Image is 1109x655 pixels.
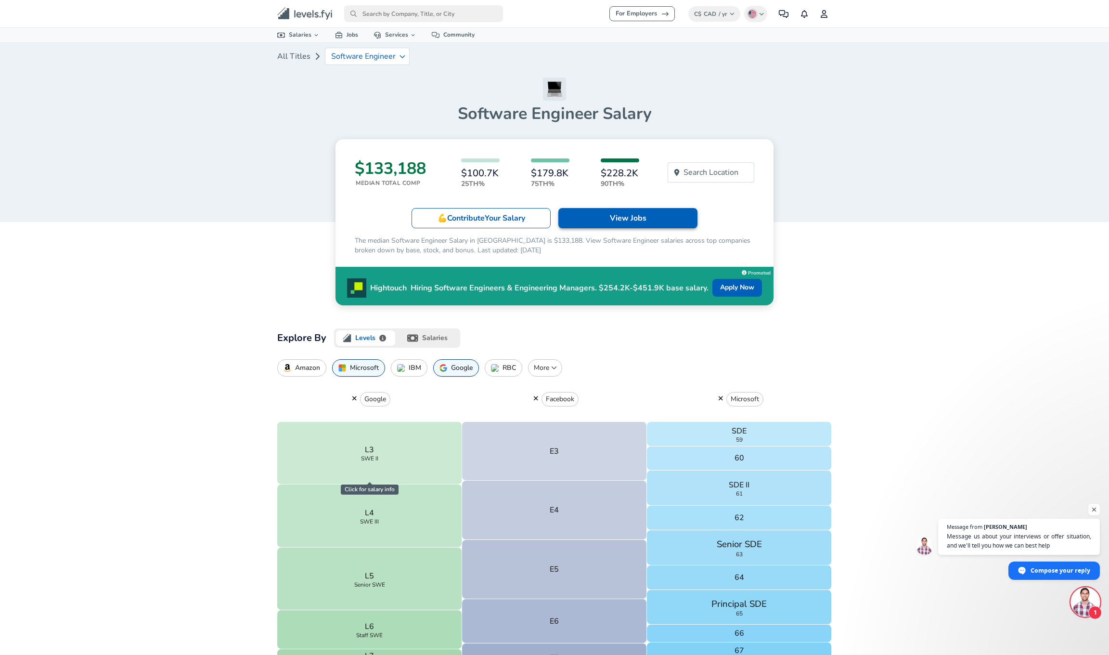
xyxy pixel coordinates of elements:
p: View Jobs [610,212,646,224]
button: Google [360,392,390,406]
p: Google [451,364,473,372]
span: SWE III [360,519,379,524]
button: levels.fyi logoLevels [334,328,397,348]
button: E3 [462,422,647,481]
a: View Jobs [558,208,697,228]
p: More [532,363,558,373]
button: L4SWE III [277,485,462,548]
button: L5Senior SWE [277,548,462,611]
p: Microsoft [350,364,379,372]
button: 60 [647,446,832,471]
span: CAD [704,10,716,18]
p: Hiring Software Engineers & Engineering Managers. $254.2K-$451.9K base salary. [407,282,712,294]
span: Staff SWE [356,632,383,638]
button: Microsoft [726,392,763,406]
a: All Titles [277,47,310,66]
button: L3SWE II [277,422,462,485]
h1: Software Engineer Salary [277,104,832,124]
p: RBC [503,364,516,372]
button: Principal SDE65 [647,590,832,625]
p: L4 [365,507,374,519]
h6: $179.8K [531,168,569,179]
img: RBCIcon [491,364,499,372]
button: Microsoft [332,359,385,377]
p: E4 [550,504,559,516]
button: C$CAD/ yr [688,6,741,22]
p: Google [364,394,386,404]
img: GoogleIcon [439,364,447,372]
h3: $133,188 [355,158,426,179]
span: 59 [736,437,743,443]
img: AmazonIcon [284,364,291,372]
p: SDE [732,425,747,437]
img: levels.fyi logo [343,334,351,342]
p: Hightouch [370,282,407,294]
button: salaries [397,328,460,348]
p: 62 [735,512,744,524]
h6: $100.7K [461,168,500,179]
span: 61 [736,491,743,497]
p: 60 [735,452,744,464]
p: L6 [365,621,374,632]
p: 90th% [601,179,639,189]
p: Median Total Comp [356,179,426,187]
p: 💪 Contribute [438,212,525,224]
span: Message from [947,524,982,529]
a: Jobs [327,28,366,42]
span: [PERSON_NAME] [984,524,1027,529]
p: 75th% [531,179,569,189]
button: 64 [647,565,832,590]
p: E3 [550,445,559,457]
a: Services [366,28,424,42]
img: MicrosoftIcon [338,364,346,372]
button: 62 [647,506,832,530]
p: Principal SDE [711,598,767,611]
div: Open chat [1071,588,1100,616]
span: 63 [736,551,743,557]
span: Your Salary [485,213,525,223]
p: L3 [365,444,374,456]
button: Facebook [542,392,579,406]
button: SDE II61 [647,471,832,506]
a: Apply Now [712,279,762,297]
img: Promo Logo [347,278,366,298]
p: L5 [365,570,374,582]
p: 64 [735,572,744,583]
nav: primary [266,4,843,24]
span: / yr [719,10,727,18]
button: 66 [647,625,832,642]
p: SDE II [729,479,749,491]
span: 65 [736,611,743,616]
button: E5 [462,540,647,599]
button: Amazon [277,359,326,377]
img: IBMIcon [397,364,405,372]
p: Senior SDE [717,538,762,551]
p: 66 [735,628,744,639]
p: IBM [409,364,421,372]
p: Software Engineer [331,52,396,61]
span: SWE II [361,456,378,461]
p: The median Software Engineer Salary in [GEOGRAPHIC_DATA] is $133,188. View Software Engineer sala... [355,236,754,255]
button: IBM [391,359,427,377]
button: SDE59 [647,422,832,446]
p: E6 [550,616,559,627]
button: More [528,359,562,377]
p: Facebook [546,394,574,404]
button: L6Staff SWE [277,610,462,649]
button: E4 [462,481,647,540]
button: Google [433,359,479,377]
p: E5 [550,563,559,575]
h6: $228.2K [601,168,639,179]
p: Amazon [295,364,320,372]
h2: Explore By [277,330,326,346]
span: Click for salary info [341,485,399,495]
a: Salaries [270,28,327,42]
p: 25th% [461,179,500,189]
button: E6 [462,599,647,643]
p: Microsoft [731,394,759,404]
span: C$ [694,10,701,18]
span: Senior SWE [354,582,385,588]
a: For Employers [609,6,675,21]
a: Promoted [742,268,771,276]
button: Senior SDE63 [647,530,832,565]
